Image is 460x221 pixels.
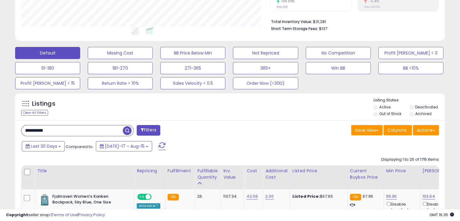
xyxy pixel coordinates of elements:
[160,62,225,74] button: 271-365
[351,125,383,135] button: Save View
[422,201,456,213] div: Disable auto adjust max
[78,212,105,218] a: Privacy Policy
[277,5,288,9] small: Prev: 216
[160,47,225,59] button: BB Price Below Min
[383,125,412,135] button: Columns
[15,62,80,74] button: 91-180
[96,141,152,151] button: [DATE]-17 - Aug-15
[363,193,373,199] span: 67.95
[15,47,80,59] button: Default
[31,143,57,149] span: Last 30 Days
[422,168,458,174] div: [PERSON_NAME]
[364,5,380,9] small: Prev: 39.01%
[292,194,343,199] div: $67.95
[246,193,258,200] a: 42.59
[271,26,318,31] b: Short Term Storage Fees:
[319,26,327,31] span: $137
[52,212,77,218] a: Terms of Use
[233,77,298,89] button: Order Now (<30D)
[233,47,298,59] button: Not Repriced
[292,193,320,199] b: Listed Price:
[137,203,160,209] div: Amazon AI *
[381,157,439,163] div: Displaying 1 to 25 of 1715 items
[197,168,218,180] div: Fulfillable Quantity
[379,104,390,110] label: Active
[21,110,48,116] div: Clear All Filters
[386,168,417,174] div: Min Price
[429,212,454,218] span: 2025-09-15 16:35 GMT
[422,193,435,200] a: 103.64
[306,62,371,74] button: Win BB
[271,18,434,25] li: $31,281
[105,143,145,149] span: [DATE]-17 - Aug-15
[413,125,439,135] button: Actions
[52,194,126,206] b: Fjallraven Women's Kanken Backpack, Sky Blue, One Size
[246,168,260,174] div: Cost
[197,194,216,199] div: 26
[168,168,192,174] div: Fulfillment
[350,194,361,200] small: FBA
[6,212,105,218] div: seller snap | |
[265,168,287,180] div: Additional Cost
[66,144,93,150] span: Compared to:
[223,194,239,199] div: 1107.34
[387,127,406,133] span: Columns
[137,125,160,136] button: Filters
[15,77,80,89] button: Profit [PERSON_NAME] < 15
[350,168,381,180] div: Current Buybox Price
[378,47,443,59] button: Profit [PERSON_NAME] < 0
[378,62,443,74] button: BB <10%
[292,168,345,174] div: Listed Price
[32,100,55,108] h5: Listings
[415,111,431,116] label: Archived
[223,168,241,180] div: Inv. value
[138,194,145,200] span: ON
[6,212,28,218] strong: Copyright
[168,194,179,200] small: FBA
[265,193,274,200] a: 2.30
[137,168,162,174] div: Repricing
[88,77,153,89] button: Return Rate > 10%
[415,104,438,110] label: Deactivated
[151,194,160,200] span: OFF
[386,193,397,200] a: 55.95
[386,201,415,218] div: Disable auto adjust min
[374,97,445,103] p: Listing States:
[233,62,298,74] button: 365+
[22,141,65,151] button: Last 30 Days
[379,111,401,116] label: Out of Stock
[160,77,225,89] button: Sales Velocity < 0.5
[88,62,153,74] button: 181-270
[271,19,312,24] b: Total Inventory Value:
[37,168,132,174] div: Title
[306,47,371,59] button: No Competition
[39,194,51,206] img: 412z0HcOAjL._SL40_.jpg
[88,47,153,59] button: Missing Cost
